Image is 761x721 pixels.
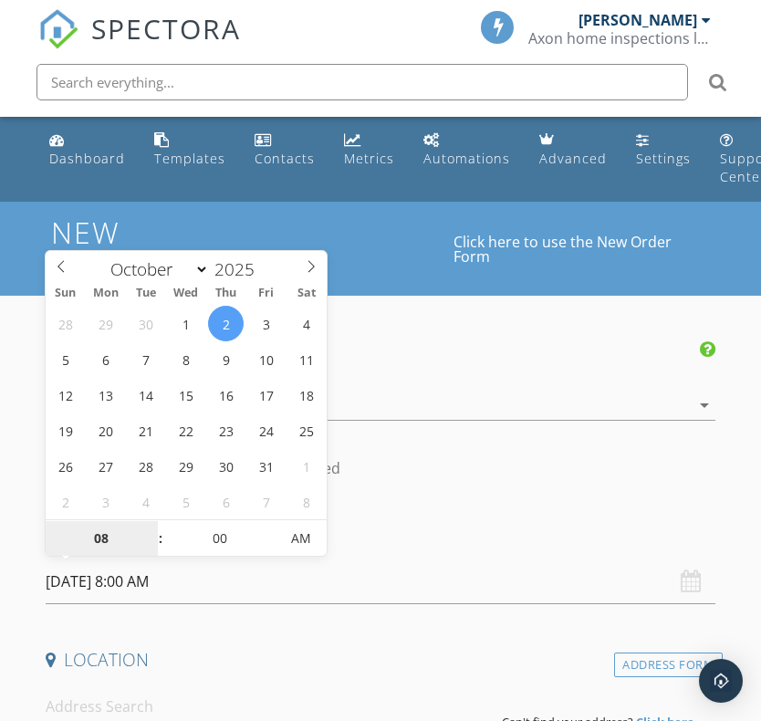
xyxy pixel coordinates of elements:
span: Tue [126,287,166,299]
span: October 13, 2025 [88,377,123,413]
span: October 27, 2025 [88,448,123,484]
span: October 21, 2025 [128,413,163,448]
a: Automations (Basic) [416,124,517,176]
span: October 20, 2025 [88,413,123,448]
span: October 3, 2025 [248,306,284,341]
div: Advanced [539,150,607,167]
i: arrow_drop_down [693,394,715,416]
div: Axon home inspections ltd. [528,29,711,47]
span: November 4, 2025 [128,484,163,519]
span: October 15, 2025 [168,377,203,413]
a: Templates [147,124,233,176]
span: November 7, 2025 [248,484,284,519]
input: Year [209,257,269,281]
span: October 29, 2025 [168,448,203,484]
span: October 17, 2025 [248,377,284,413]
div: Dashboard [49,150,125,167]
span: October 1, 2025 [168,306,203,341]
div: Contacts [255,150,315,167]
span: October 6, 2025 [88,341,123,377]
span: November 6, 2025 [208,484,244,519]
span: September 29, 2025 [88,306,123,341]
div: Settings [636,150,691,167]
span: October 18, 2025 [288,377,324,413]
span: November 1, 2025 [288,448,324,484]
span: October 19, 2025 [47,413,83,448]
h1: New Inspection [51,216,453,280]
a: Contacts [247,124,322,176]
span: October 7, 2025 [128,341,163,377]
span: October 23, 2025 [208,413,244,448]
div: Metrics [344,150,394,167]
input: Search everything... [36,64,688,100]
span: Click to toggle [276,520,326,557]
h4: Date/Time [46,523,716,547]
h4: Location [46,648,716,672]
span: October 16, 2025 [208,377,244,413]
div: Automations [423,150,510,167]
span: November 8, 2025 [288,484,324,519]
span: October 26, 2025 [47,448,83,484]
span: September 28, 2025 [47,306,83,341]
a: Advanced [532,124,614,176]
span: October 30, 2025 [208,448,244,484]
div: [PERSON_NAME] [579,11,697,29]
span: October 24, 2025 [248,413,284,448]
div: Open Intercom Messenger [699,659,743,703]
a: Click here to use the New Order Form [453,235,710,264]
span: October 2, 2025 [208,306,244,341]
span: Thu [206,287,246,299]
span: October 9, 2025 [208,341,244,377]
span: November 2, 2025 [47,484,83,519]
span: October 22, 2025 [168,413,203,448]
span: November 5, 2025 [168,484,203,519]
span: October 12, 2025 [47,377,83,413]
span: Sun [46,287,86,299]
span: Mon [86,287,126,299]
span: Sat [287,287,327,299]
div: Templates [154,150,225,167]
h4: INSPECTOR(S) [46,340,716,363]
span: Wed [166,287,206,299]
span: October 28, 2025 [128,448,163,484]
span: SPECTORA [91,9,241,47]
span: Fri [246,287,287,299]
span: October 25, 2025 [288,413,324,448]
span: October 8, 2025 [168,341,203,377]
span: : [158,520,163,557]
div: Address Form [614,653,723,677]
a: SPECTORA [38,25,241,63]
span: October 11, 2025 [288,341,324,377]
span: September 30, 2025 [128,306,163,341]
span: October 10, 2025 [248,341,284,377]
a: Settings [629,124,698,176]
a: Dashboard [42,124,132,176]
span: October 31, 2025 [248,448,284,484]
span: November 3, 2025 [88,484,123,519]
span: October 4, 2025 [288,306,324,341]
span: October 14, 2025 [128,377,163,413]
a: Metrics [337,124,401,176]
input: Select date [46,559,716,604]
img: The Best Home Inspection Software - Spectora [38,9,78,49]
span: October 5, 2025 [47,341,83,377]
